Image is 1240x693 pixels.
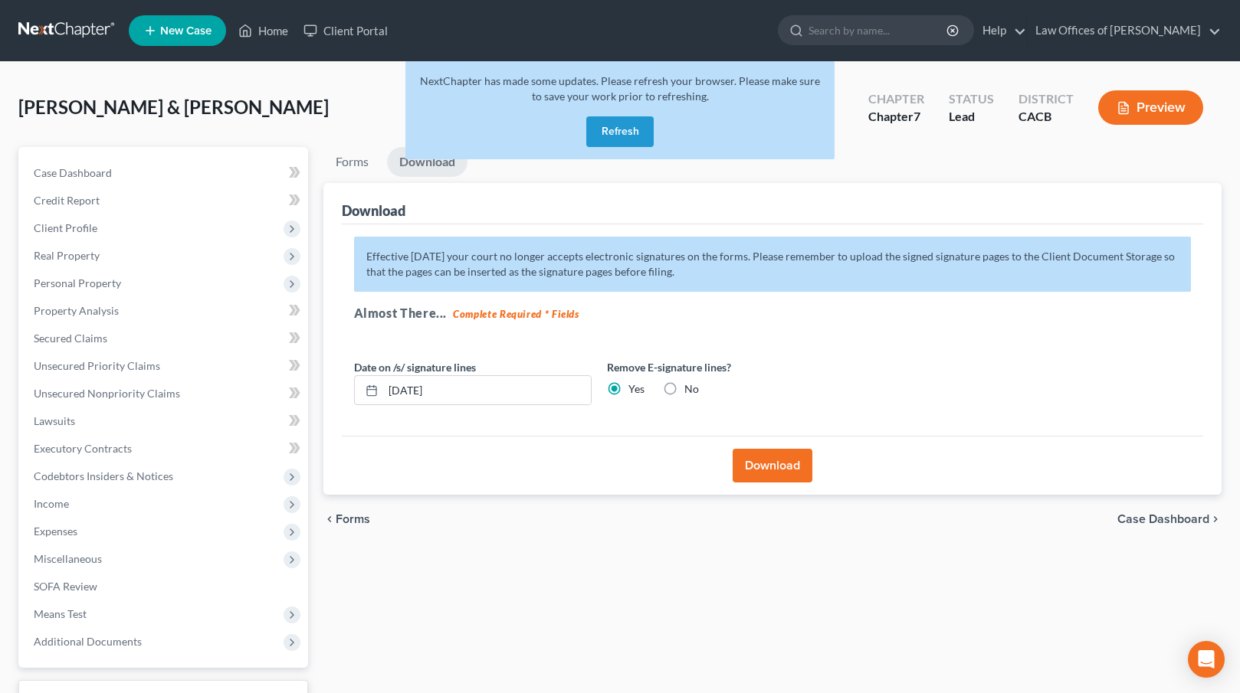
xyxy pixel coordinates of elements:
[34,387,180,400] span: Unsecured Nonpriority Claims
[354,359,476,375] label: Date on /s/ signature lines
[21,407,308,435] a: Lawsuits
[1028,17,1221,44] a: Law Offices of [PERSON_NAME]
[160,25,212,37] span: New Case
[809,16,949,44] input: Search by name...
[34,442,132,455] span: Executory Contracts
[868,90,924,108] div: Chapter
[34,469,173,482] span: Codebtors Insiders & Notices
[323,513,391,525] button: chevron_left Forms
[949,90,994,108] div: Status
[34,525,77,538] span: Expenses
[1019,90,1074,108] div: District
[21,159,308,187] a: Case Dashboard
[383,376,591,405] input: MM/DD/YYYY
[733,449,812,482] button: Download
[628,381,645,397] label: Yes
[34,580,97,593] span: SOFA Review
[18,96,329,118] span: [PERSON_NAME] & [PERSON_NAME]
[21,380,308,407] a: Unsecured Nonpriority Claims
[21,435,308,463] a: Executory Contracts
[21,573,308,600] a: SOFA Review
[342,201,405,220] div: Download
[34,607,87,620] span: Means Test
[231,17,296,44] a: Home
[34,359,160,372] span: Unsecured Priority Claims
[34,552,102,565] span: Miscellaneous
[34,194,100,207] span: Credit Report
[21,325,308,352] a: Secured Claims
[354,237,1192,292] p: Effective [DATE] your court no longer accepts electronic signatures on the forms. Please remember...
[1117,513,1222,525] a: Case Dashboard chevron_right
[34,332,107,345] span: Secured Claims
[34,221,97,234] span: Client Profile
[296,17,395,44] a: Client Portal
[34,414,75,427] span: Lawsuits
[586,116,654,147] button: Refresh
[1117,513,1209,525] span: Case Dashboard
[354,304,1192,322] h5: Almost There...
[336,513,370,525] span: Forms
[34,635,142,648] span: Additional Documents
[420,74,820,103] span: NextChapter has made some updates. Please refresh your browser. Please make sure to save your wor...
[1188,641,1225,678] div: Open Intercom Messenger
[684,381,699,397] label: No
[387,147,467,177] a: Download
[34,166,112,179] span: Case Dashboard
[323,147,381,177] a: Forms
[1209,513,1222,525] i: chevron_right
[1019,108,1074,126] div: CACB
[868,108,924,126] div: Chapter
[914,109,920,123] span: 7
[21,352,308,380] a: Unsecured Priority Claims
[323,513,336,525] i: chevron_left
[34,276,121,289] span: Personal Property
[1098,90,1203,125] button: Preview
[607,359,845,375] label: Remove E-signature lines?
[34,249,100,262] span: Real Property
[34,497,69,510] span: Income
[21,297,308,325] a: Property Analysis
[21,187,308,214] a: Credit Report
[975,17,1026,44] a: Help
[949,108,994,126] div: Lead
[453,308,579,320] strong: Complete Required * Fields
[34,304,119,317] span: Property Analysis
